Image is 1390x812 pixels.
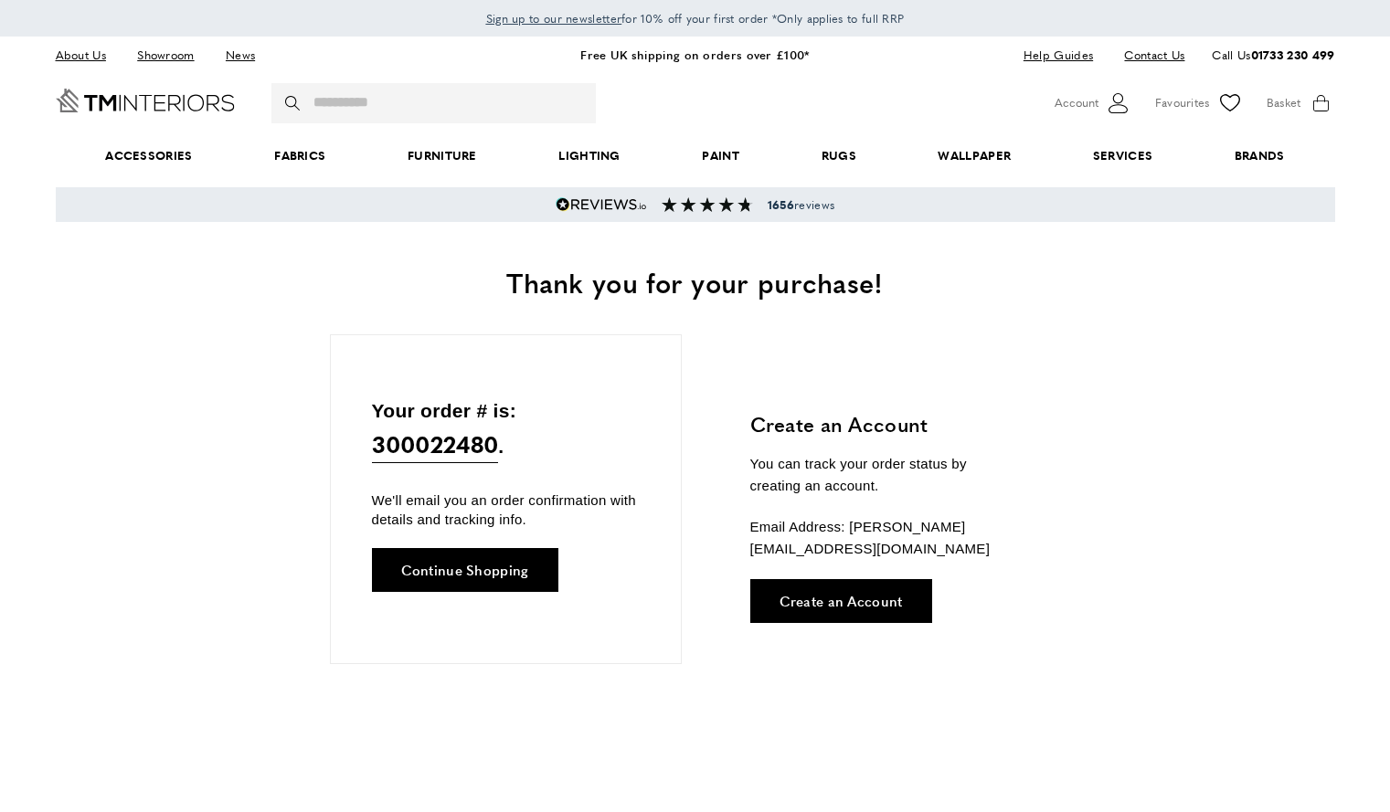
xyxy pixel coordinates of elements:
[123,43,207,68] a: Showroom
[372,490,640,529] p: We'll email you an order confirmation with details and tracking info.
[780,128,897,184] a: Rugs
[56,43,120,68] a: About Us
[897,128,1052,184] a: Wallpaper
[372,426,499,463] span: 300022480
[1055,93,1098,112] span: Account
[285,83,303,123] button: Search
[780,594,903,607] span: Create an Account
[662,197,753,212] img: Reviews section
[506,262,883,301] span: Thank you for your purchase!
[1110,43,1184,68] a: Contact Us
[662,128,780,184] a: Paint
[372,548,558,592] a: Continue Shopping
[1155,90,1244,117] a: Favourites
[750,410,1020,438] h3: Create an Account
[580,46,809,63] a: Free UK shipping on orders over £100*
[486,9,622,27] a: Sign up to our newsletter
[212,43,269,68] a: News
[372,395,640,464] p: Your order # is: .
[366,128,517,184] a: Furniture
[750,453,1020,497] p: You can track your order status by creating an account.
[768,196,794,213] strong: 1656
[556,197,647,212] img: Reviews.io 5 stars
[1251,46,1335,63] a: 01733 230 499
[768,197,834,212] span: reviews
[1052,128,1194,184] a: Services
[233,128,366,184] a: Fabrics
[1194,128,1325,184] a: Brands
[64,128,233,184] span: Accessories
[1055,90,1132,117] button: Customer Account
[1212,46,1334,65] p: Call Us
[1155,93,1210,112] span: Favourites
[401,563,529,576] span: Continue Shopping
[486,10,905,26] span: for 10% off your first order *Only applies to full RRP
[56,89,235,112] a: Go to Home page
[750,579,932,623] a: Create an Account
[486,10,622,26] span: Sign up to our newsletter
[1010,43,1107,68] a: Help Guides
[750,516,1020,560] p: Email Address: [PERSON_NAME][EMAIL_ADDRESS][DOMAIN_NAME]
[518,128,662,184] a: Lighting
